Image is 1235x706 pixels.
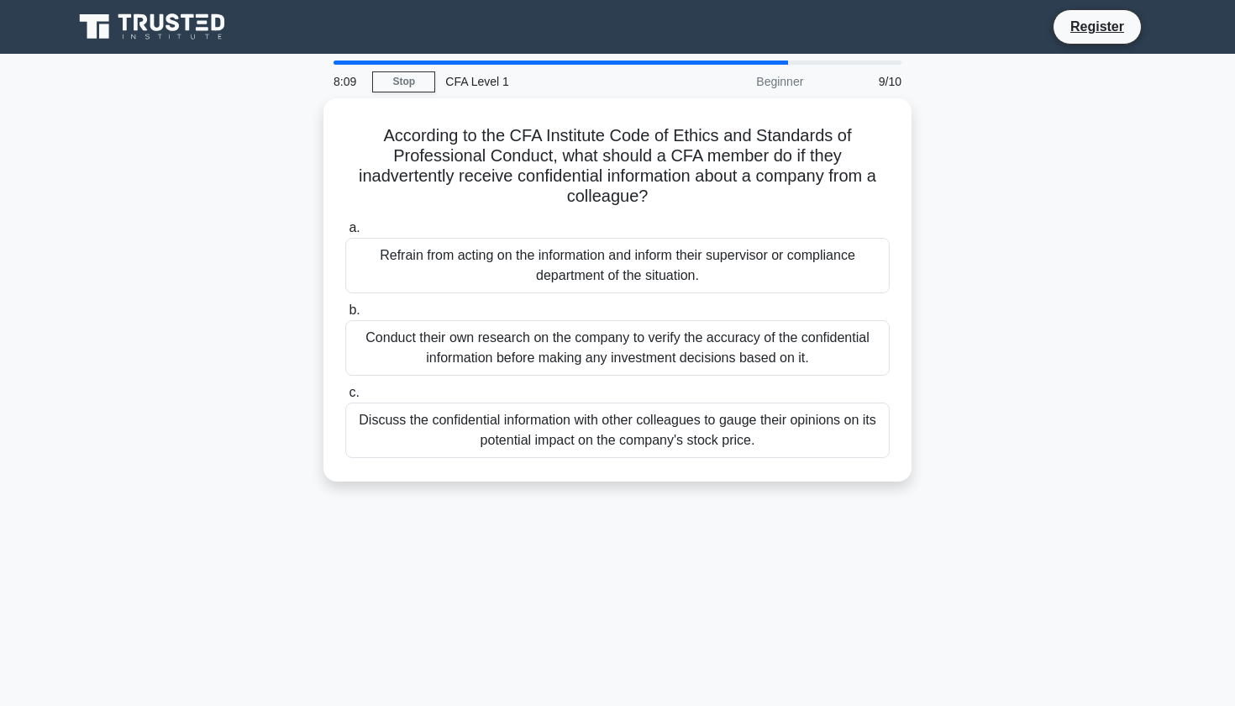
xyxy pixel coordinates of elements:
div: CFA Level 1 [435,65,666,98]
span: c. [349,385,359,399]
div: Conduct their own research on the company to verify the accuracy of the confidential information ... [345,320,890,376]
div: 8:09 [323,65,372,98]
a: Stop [372,71,435,92]
div: Refrain from acting on the information and inform their supervisor or compliance department of th... [345,238,890,293]
span: a. [349,220,360,234]
h5: According to the CFA Institute Code of Ethics and Standards of Professional Conduct, what should ... [344,125,891,208]
div: 9/10 [813,65,912,98]
div: Beginner [666,65,813,98]
a: Register [1060,16,1134,37]
span: b. [349,303,360,317]
div: Discuss the confidential information with other colleagues to gauge their opinions on its potenti... [345,403,890,458]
